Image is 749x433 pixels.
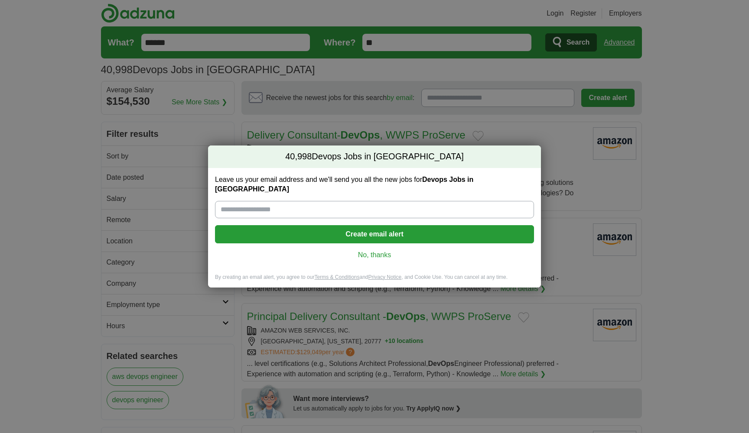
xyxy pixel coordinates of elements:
a: No, thanks [222,250,527,260]
div: By creating an email alert, you agree to our and , and Cookie Use. You can cancel at any time. [208,274,541,288]
label: Leave us your email address and we'll send you all the new jobs for [215,175,534,194]
strong: Devops Jobs in [GEOGRAPHIC_DATA] [215,176,473,193]
h2: Devops Jobs in [GEOGRAPHIC_DATA] [208,145,541,168]
span: 40,998 [285,151,312,163]
button: Create email alert [215,225,534,243]
a: Terms & Conditions [314,274,359,280]
a: Privacy Notice [368,274,402,280]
